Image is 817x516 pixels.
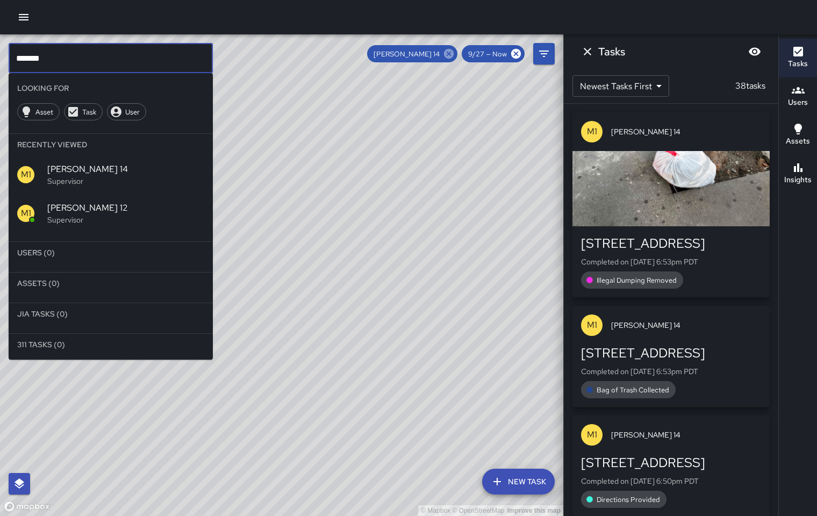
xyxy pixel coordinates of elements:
button: Dismiss [577,41,598,62]
h6: Insights [784,174,812,186]
div: User [107,103,146,120]
p: Completed on [DATE] 6:50pm PDT [581,476,761,486]
p: Supervisor [47,176,204,187]
button: Tasks [779,39,817,77]
div: M1[PERSON_NAME] 14Supervisor [9,155,213,194]
p: 38 tasks [731,80,770,92]
p: M1 [21,168,31,181]
button: M1[PERSON_NAME] 14[STREET_ADDRESS]Completed on [DATE] 6:53pm PDTIllegal Dumping Removed [572,112,770,297]
p: M1 [587,319,597,332]
button: Blur [744,41,765,62]
div: 9/27 — Now [462,45,525,62]
span: [PERSON_NAME] 12 [47,202,204,214]
div: [STREET_ADDRESS] [581,454,761,471]
span: Bag of Trash Collected [590,385,676,395]
span: Task [76,107,102,117]
span: [PERSON_NAME] 14 [611,126,761,137]
button: New Task [482,469,555,494]
span: [PERSON_NAME] 14 [611,320,761,331]
h6: Tasks [598,43,625,60]
span: Directions Provided [590,495,666,504]
li: Assets (0) [9,273,213,294]
span: User [119,107,146,117]
p: Completed on [DATE] 6:53pm PDT [581,366,761,377]
li: Looking For [9,77,213,99]
button: Filters [533,43,555,64]
button: Insights [779,155,817,193]
p: M1 [587,125,597,138]
h6: Users [788,97,808,109]
div: [STREET_ADDRESS] [581,235,761,252]
h6: Assets [786,135,810,147]
li: 311 Tasks (0) [9,334,213,355]
span: [PERSON_NAME] 14 [611,429,761,440]
p: Supervisor [47,214,204,225]
span: Asset [30,107,59,117]
h6: Tasks [788,58,808,70]
div: [STREET_ADDRESS] [581,345,761,362]
button: Users [779,77,817,116]
span: Illegal Dumping Removed [590,276,683,285]
span: [PERSON_NAME] 14 [47,163,204,176]
div: Asset [17,103,60,120]
span: [PERSON_NAME] 14 [367,49,446,59]
span: 9/27 — Now [462,49,513,59]
p: M1 [21,207,31,220]
button: M1[PERSON_NAME] 14[STREET_ADDRESS]Completed on [DATE] 6:53pm PDTBag of Trash Collected [572,306,770,407]
li: Users (0) [9,242,213,263]
div: Task [64,103,103,120]
button: Assets [779,116,817,155]
p: Completed on [DATE] 6:53pm PDT [581,256,761,267]
div: Newest Tasks First [572,75,669,97]
div: [PERSON_NAME] 14 [367,45,457,62]
div: M1[PERSON_NAME] 12Supervisor [9,194,213,233]
li: Jia Tasks (0) [9,303,213,325]
li: Recently Viewed [9,134,213,155]
p: M1 [587,428,597,441]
